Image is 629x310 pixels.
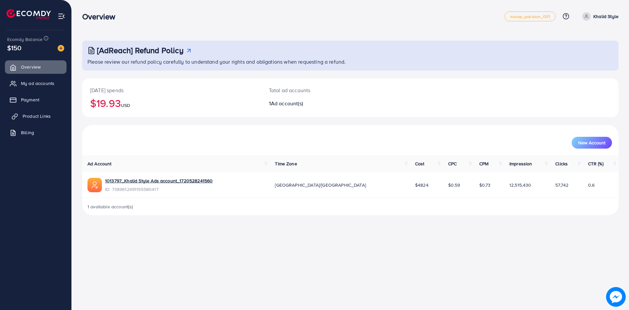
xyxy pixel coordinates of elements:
[275,160,297,167] span: Time Zone
[593,12,619,20] p: Khalid Style
[588,182,595,188] span: 0.6
[479,160,488,167] span: CPM
[5,126,67,139] a: Billing
[105,186,213,193] span: ID: 7389612491195580417
[510,14,550,19] span: metap_pakistan_001
[555,160,568,167] span: Clicks
[21,96,39,103] span: Payment
[82,12,121,21] h3: Overview
[87,178,102,192] img: ic-ads-acc.e4c84228.svg
[271,100,303,107] span: Ad account(s)
[580,12,619,21] a: Khalid Style
[21,80,54,87] span: My ad accounts
[7,9,51,19] img: logo
[509,160,532,167] span: Impression
[90,86,253,94] p: [DATE] spends
[415,160,425,167] span: Cost
[105,177,213,184] a: 1013797_Khalid Style Ads account_1720528241560
[58,12,65,20] img: menu
[5,110,67,123] a: Product Links
[269,100,387,107] h2: 1
[21,129,34,136] span: Billing
[5,60,67,73] a: Overview
[5,93,67,106] a: Payment
[578,140,605,145] span: New Account
[415,182,429,188] span: $4824
[269,86,387,94] p: Total ad accounts
[21,64,41,70] span: Overview
[606,287,626,307] img: image
[90,97,253,109] h2: $19.93
[572,137,612,149] button: New Account
[275,182,366,188] span: [GEOGRAPHIC_DATA]/[GEOGRAPHIC_DATA]
[5,77,67,90] a: My ad accounts
[448,160,457,167] span: CPC
[97,46,183,55] h3: [AdReach] Refund Policy
[7,36,43,43] span: Ecomdy Balance
[555,182,568,188] span: 57,742
[7,43,22,52] span: $150
[479,182,491,188] span: $0.73
[121,102,130,109] span: USD
[505,11,556,21] a: metap_pakistan_001
[23,113,51,119] span: Product Links
[588,160,603,167] span: CTR (%)
[448,182,460,188] span: $0.59
[509,182,531,188] span: 12,515,430
[87,203,133,210] span: 1 available account(s)
[87,160,112,167] span: Ad Account
[87,58,615,66] p: Please review our refund policy carefully to understand your rights and obligations when requesti...
[58,45,64,52] img: image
